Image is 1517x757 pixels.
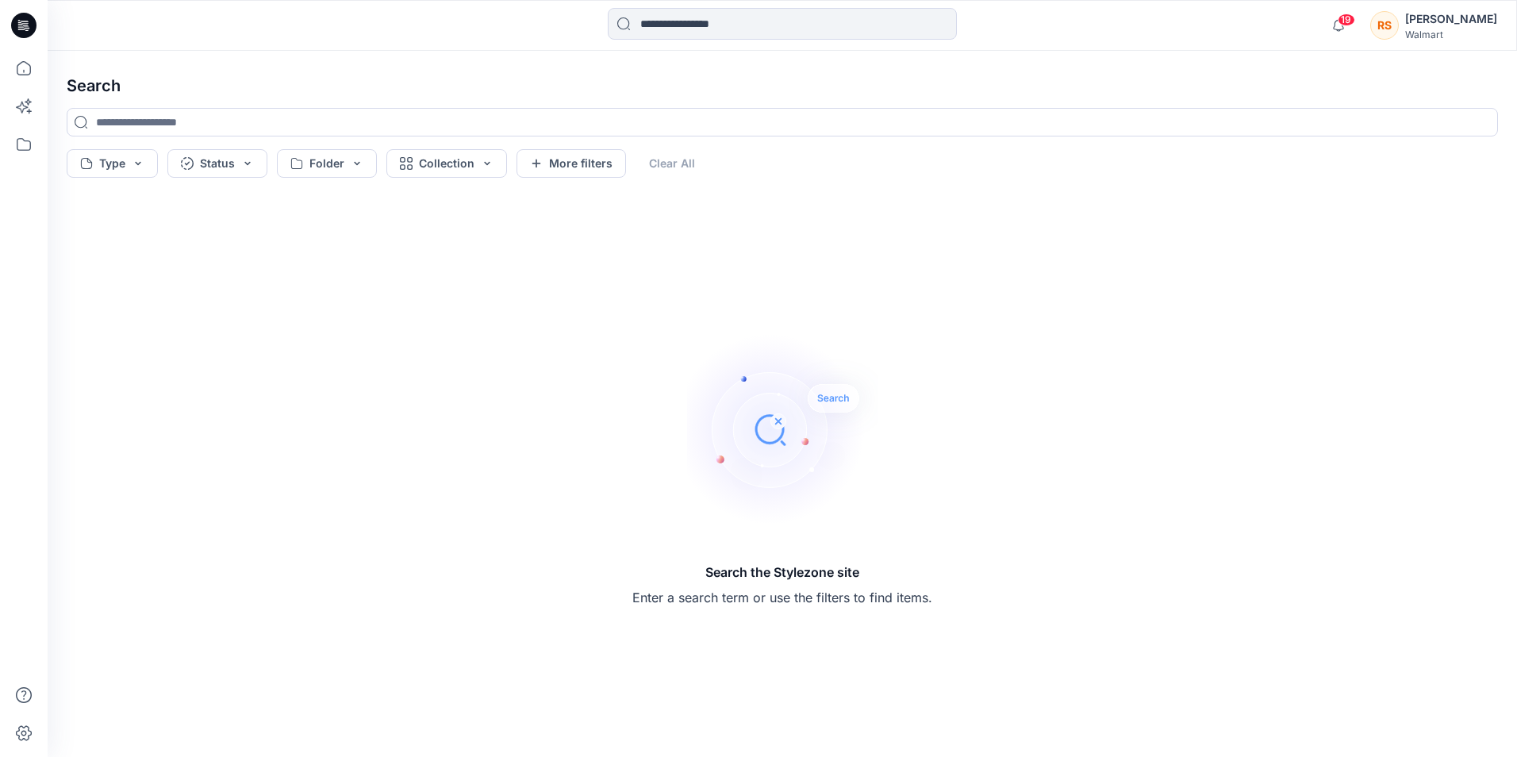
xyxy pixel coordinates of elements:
button: Collection [386,149,507,178]
img: Search the Stylezone site [687,334,878,525]
div: Walmart [1405,29,1497,40]
span: 19 [1338,13,1355,26]
button: Type [67,149,158,178]
div: [PERSON_NAME] [1405,10,1497,29]
button: More filters [517,149,626,178]
div: RS [1370,11,1399,40]
button: Folder [277,149,377,178]
h5: Search the Stylezone site [632,563,932,582]
button: Status [167,149,267,178]
p: Enter a search term or use the filters to find items. [632,588,932,607]
h4: Search [54,63,1511,108]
